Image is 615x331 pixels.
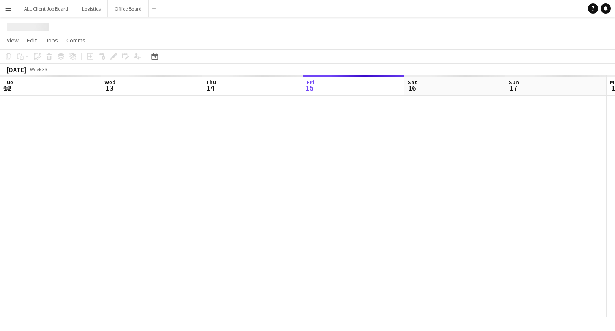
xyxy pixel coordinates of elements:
button: ALL Client Job Board [17,0,75,17]
span: Sun [509,78,519,86]
span: 13 [103,83,115,93]
span: View [7,36,19,44]
span: Tue [3,78,13,86]
span: Jobs [45,36,58,44]
span: 12 [2,83,13,93]
span: Sat [408,78,417,86]
span: Comms [66,36,85,44]
span: 14 [204,83,216,93]
a: Edit [24,35,40,46]
span: Fri [307,78,314,86]
span: 17 [508,83,519,93]
span: 15 [305,83,314,93]
div: [DATE] [7,65,26,74]
span: 16 [406,83,417,93]
button: Office Board [108,0,149,17]
button: Logistics [75,0,108,17]
a: Comms [63,35,89,46]
span: Edit [27,36,37,44]
span: Thu [206,78,216,86]
span: Week 33 [28,66,49,72]
span: Wed [104,78,115,86]
a: Jobs [42,35,61,46]
a: View [3,35,22,46]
